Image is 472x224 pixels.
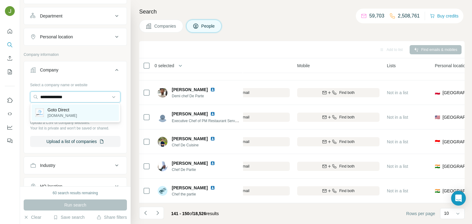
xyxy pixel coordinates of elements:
button: Find both [297,162,380,171]
button: Buy credits [430,12,458,20]
span: Mobile [297,63,310,69]
span: 141 - 150 [171,211,189,216]
button: Navigate to next page [151,207,164,219]
div: Company [40,67,58,73]
img: LinkedIn logo [210,185,215,190]
span: [PERSON_NAME] [172,87,208,93]
span: results [171,211,219,216]
button: Clear [24,214,41,220]
span: Executive Chef of PM Restaurant Services [172,118,242,123]
button: Enrich CSV [5,53,15,64]
span: 🇮🇳 [435,188,440,194]
img: Avatar [158,137,167,147]
button: Industry [24,158,127,173]
span: 🇮🇩 [435,139,440,145]
img: Avatar [158,88,167,98]
button: Find both [297,186,380,195]
img: Avatar [158,186,167,196]
button: Find both [297,113,380,122]
img: Goto Direct [35,108,44,117]
p: 2,508,761 [398,12,420,20]
span: Find both [339,114,355,120]
button: Upload a list of companies [30,136,120,147]
span: [PERSON_NAME] [172,111,208,117]
p: 10 [444,210,449,216]
img: Avatar [158,112,167,122]
span: [PERSON_NAME] [172,136,208,142]
button: Dashboard [5,122,15,133]
span: [PERSON_NAME] [172,185,208,191]
span: [PERSON_NAME] [172,160,208,166]
div: HQ location [40,183,62,189]
button: Search [5,39,15,50]
div: Personal location [40,34,73,40]
button: Save search [53,214,85,220]
div: Department [40,13,62,19]
img: LinkedIn logo [210,136,215,141]
span: Chef De Partie [172,167,222,172]
span: Personal location [435,63,468,69]
span: Chef the partie [172,191,222,197]
span: Find both [339,90,355,95]
span: 🇮🇳 [435,163,440,169]
span: Lists [387,63,396,69]
span: of [189,211,193,216]
span: 🇵🇱 [435,90,440,96]
span: Not in a list [387,115,408,120]
button: Personal location [24,29,127,44]
span: People [201,23,215,29]
button: Use Surfe on LinkedIn [5,95,15,106]
span: Not in a list [387,139,408,144]
span: Not in a list [387,90,408,95]
span: Chef De Cuisine [172,142,222,148]
button: Feedback [5,135,15,146]
img: Avatar [158,161,167,171]
button: HQ location [24,179,127,194]
button: My lists [5,66,15,77]
span: Find both [339,139,355,145]
button: Navigate to previous page [139,207,151,219]
div: Industry [40,162,55,168]
span: Not in a list [387,164,408,169]
p: 59,703 [369,12,384,20]
span: 🇺🇸 [435,114,440,120]
img: LinkedIn logo [210,87,215,92]
div: Open Intercom Messenger [451,191,466,206]
button: Find both [297,137,380,146]
span: 18,526 [193,211,206,216]
p: [DOMAIN_NAME] [48,113,77,118]
div: 60 search results remaining [53,190,98,196]
button: Company [24,63,127,80]
button: Department [24,9,127,23]
div: Select a company name or website [30,80,120,88]
span: Find both [339,188,355,194]
span: 0 selected [155,63,174,69]
button: Share filters [96,214,127,220]
span: Find both [339,164,355,169]
span: Companies [154,23,177,29]
img: LinkedIn logo [210,111,215,116]
span: Demi chef De Parte [172,93,222,99]
button: Use Surfe API [5,108,15,119]
img: Avatar [5,6,15,16]
span: Not in a list [387,188,408,193]
button: Find both [297,88,380,97]
p: Company information [24,52,127,57]
p: Your list is private and won't be saved or shared. [30,126,120,131]
p: Goto Direct [48,107,77,113]
span: Rows per page [406,210,435,217]
h4: Search [139,7,465,16]
img: LinkedIn logo [210,161,215,166]
p: Upload a CSV of company websites. [30,120,120,126]
button: Quick start [5,26,15,37]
